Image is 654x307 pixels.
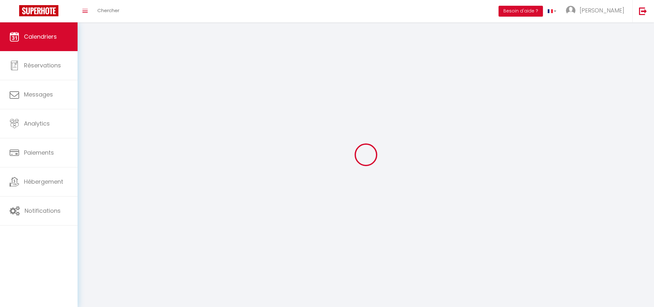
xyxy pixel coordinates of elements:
span: Notifications [25,207,61,215]
span: Calendriers [24,33,57,41]
span: Hébergement [24,178,63,186]
span: [PERSON_NAME] [580,6,624,14]
span: Paiements [24,149,54,157]
img: ... [566,6,575,15]
span: Réservations [24,61,61,69]
span: Messages [24,90,53,98]
button: Besoin d'aide ? [499,6,543,17]
span: Analytics [24,119,50,127]
img: Super Booking [19,5,58,16]
span: Chercher [97,7,119,14]
img: logout [639,7,647,15]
